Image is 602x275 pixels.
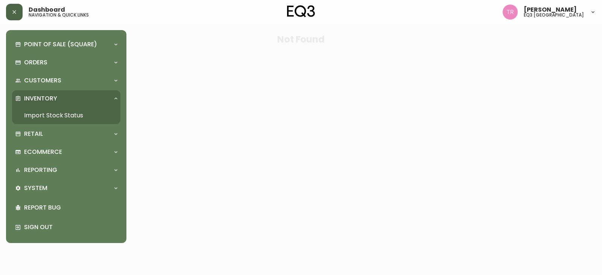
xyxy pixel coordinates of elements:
[24,223,117,231] p: Sign Out
[12,180,120,196] div: System
[24,58,47,67] p: Orders
[12,126,120,142] div: Retail
[12,217,120,237] div: Sign Out
[12,198,120,217] div: Report Bug
[24,94,57,103] p: Inventory
[12,36,120,53] div: Point of Sale (Square)
[24,166,57,174] p: Reporting
[24,130,43,138] p: Retail
[524,13,584,17] h5: eq3 [GEOGRAPHIC_DATA]
[12,90,120,107] div: Inventory
[24,40,97,49] p: Point of Sale (Square)
[12,107,120,124] a: Import Stock Status
[24,204,117,212] p: Report Bug
[24,148,62,156] p: Ecommerce
[24,184,47,192] p: System
[29,7,65,13] span: Dashboard
[524,7,577,13] span: [PERSON_NAME]
[12,54,120,71] div: Orders
[287,5,315,17] img: logo
[24,76,61,85] p: Customers
[12,72,120,89] div: Customers
[503,5,518,20] img: 214b9049a7c64896e5c13e8f38ff7a87
[12,162,120,178] div: Reporting
[29,13,89,17] h5: navigation & quick links
[12,144,120,160] div: Ecommerce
